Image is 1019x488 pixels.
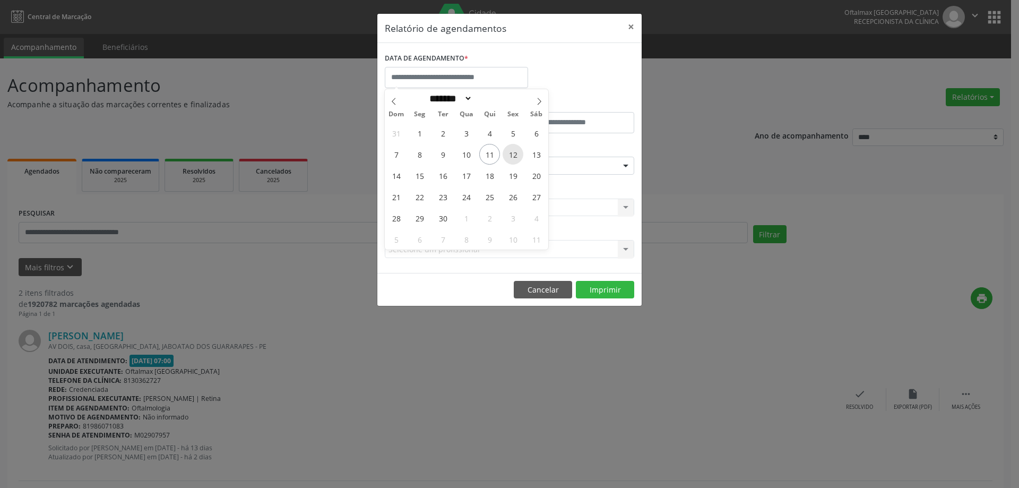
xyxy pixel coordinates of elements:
span: Setembro 25, 2025 [479,186,500,207]
button: Cancelar [514,281,572,299]
span: Setembro 29, 2025 [409,208,430,228]
span: Setembro 21, 2025 [386,186,407,207]
span: Setembro 18, 2025 [479,165,500,186]
span: Setembro 1, 2025 [409,123,430,143]
span: Setembro 7, 2025 [386,144,407,165]
span: Setembro 27, 2025 [526,186,547,207]
span: Setembro 24, 2025 [456,186,477,207]
span: Setembro 9, 2025 [433,144,453,165]
span: Outubro 10, 2025 [503,229,523,250]
span: Setembro 8, 2025 [409,144,430,165]
span: Setembro 20, 2025 [526,165,547,186]
span: Setembro 26, 2025 [503,186,523,207]
span: Setembro 4, 2025 [479,123,500,143]
span: Setembro 11, 2025 [479,144,500,165]
span: Setembro 16, 2025 [433,165,453,186]
span: Outubro 9, 2025 [479,229,500,250]
label: DATA DE AGENDAMENTO [385,50,468,67]
button: Imprimir [576,281,634,299]
input: Year [472,93,507,104]
span: Setembro 30, 2025 [433,208,453,228]
span: Outubro 7, 2025 [433,229,453,250]
span: Outubro 6, 2025 [409,229,430,250]
span: Seg [408,111,431,118]
span: Setembro 19, 2025 [503,165,523,186]
select: Month [426,93,472,104]
span: Setembro 3, 2025 [456,123,477,143]
span: Sáb [525,111,548,118]
span: Outubro 2, 2025 [479,208,500,228]
span: Qua [455,111,478,118]
span: Setembro 13, 2025 [526,144,547,165]
span: Outubro 4, 2025 [526,208,547,228]
span: Ter [431,111,455,118]
span: Setembro 2, 2025 [433,123,453,143]
span: Setembro 6, 2025 [526,123,547,143]
span: Outubro 8, 2025 [456,229,477,250]
label: ATÉ [512,96,634,112]
span: Outubro 5, 2025 [386,229,407,250]
span: Setembro 15, 2025 [409,165,430,186]
span: Dom [385,111,408,118]
button: Close [620,14,642,40]
h5: Relatório de agendamentos [385,21,506,35]
span: Setembro 17, 2025 [456,165,477,186]
span: Outubro 1, 2025 [456,208,477,228]
span: Agosto 31, 2025 [386,123,407,143]
span: Setembro 14, 2025 [386,165,407,186]
span: Qui [478,111,502,118]
span: Sex [502,111,525,118]
span: Setembro 5, 2025 [503,123,523,143]
span: Setembro 12, 2025 [503,144,523,165]
span: Outubro 11, 2025 [526,229,547,250]
span: Setembro 28, 2025 [386,208,407,228]
span: Setembro 22, 2025 [409,186,430,207]
span: Setembro 10, 2025 [456,144,477,165]
span: Outubro 3, 2025 [503,208,523,228]
span: Setembro 23, 2025 [433,186,453,207]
